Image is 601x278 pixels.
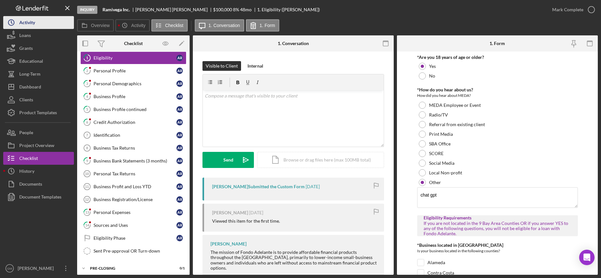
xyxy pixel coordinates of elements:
label: Other [429,180,441,185]
div: If you are not located in the 9 Bay Area Counties OR if you answer YES to any of the following qu... [424,221,571,236]
div: Sent Pre-approval OR Turn-down [94,248,186,254]
div: [PERSON_NAME] [211,241,247,246]
tspan: 14 [85,223,89,227]
button: Mark Complete [546,3,598,16]
div: Business Profile continued [94,107,176,112]
div: *Are you 18 years of age or older? [417,55,578,60]
div: A R [176,106,183,113]
textarea: chat gpt [417,187,578,208]
label: 1. Form [260,23,275,28]
time: 2025-09-22 07:29 [249,210,263,215]
a: Grants [3,42,74,55]
span: $100,000 [213,7,232,12]
div: Business Profit and Loss YTD [94,184,176,189]
button: Clients [3,93,74,106]
button: GM[PERSON_NAME] [3,262,74,275]
div: *Business located in [GEOGRAPHIC_DATA] [417,243,578,248]
div: Eligibility [94,55,176,60]
tspan: 8 [86,146,88,150]
div: A R [176,183,183,190]
div: A R [176,235,183,241]
div: Credit Authorization [94,120,176,125]
div: Personal Profile [94,68,176,73]
tspan: 5 [86,107,88,111]
label: Radio/TV [429,112,448,117]
tspan: 11 [85,185,89,189]
div: Inquiry [77,6,97,14]
div: Dashboard [19,80,41,95]
div: Checklist [19,152,38,166]
a: 14Sources and UsesAR [80,219,186,232]
button: Overview [77,19,114,32]
button: 1. Form [246,19,279,32]
tspan: 13 [85,210,89,214]
a: 13Personal ExpensesAR [80,206,186,219]
div: Document Templates [19,190,61,205]
div: A R [176,196,183,203]
div: Business Profile [94,94,176,99]
label: Alameda [427,259,445,266]
div: Personal Tax Returns [94,171,176,176]
a: Educational [3,55,74,68]
button: Checklist [3,152,74,165]
div: Internal [247,61,263,71]
a: People [3,126,74,139]
a: History [3,165,74,178]
div: A R [176,145,183,151]
button: Documents [3,178,74,190]
a: Dashboard [3,80,74,93]
label: Yes [429,64,436,69]
div: *How do you hear about us? [417,87,578,92]
div: The mission of Fondo Adelante is to provide affordable financial products throughout the [GEOGRAP... [211,250,378,270]
tspan: 4 [86,94,88,98]
a: 4Business ProfileAR [80,90,186,103]
button: Loans [3,29,74,42]
div: Visible to Client [206,61,238,71]
div: 1. Conversation [278,41,309,46]
div: A R [176,171,183,177]
button: Activity [115,19,149,32]
button: Visible to Client [202,61,241,71]
tspan: 12 [85,198,89,201]
div: Product Templates [19,106,57,121]
a: 10Personal Tax ReturnsAR [80,167,186,180]
div: Mark Complete [552,3,583,16]
div: 8 % [233,7,239,12]
div: [PERSON_NAME] [16,262,58,276]
div: Project Overview [19,139,54,153]
a: Eligibility PhaseAR [80,232,186,245]
div: Identification [94,133,176,138]
button: Send [202,152,254,168]
div: Educational [19,55,43,69]
label: 1. Conversation [209,23,240,28]
button: Document Templates [3,190,74,203]
div: A R [176,132,183,138]
div: Clients [19,93,33,108]
div: Pre-Closing [90,266,169,270]
div: Documents [19,178,42,192]
a: 3Personal DemographicsAR [80,77,186,90]
button: Internal [244,61,266,71]
div: 1. Form [489,41,505,46]
div: Checklist [124,41,143,46]
div: A R [176,209,183,216]
div: Eligibility Phase [94,236,176,241]
button: Activity [3,16,74,29]
div: Grants [19,42,33,56]
div: Long-Term [19,68,40,82]
label: Contra Costa [427,270,454,276]
div: 48 mo [240,7,252,12]
label: MEDA Employee or Event [429,103,481,108]
a: Sent Pre-approval OR Turn-down [80,245,186,257]
div: Personal Expenses [94,210,176,215]
button: 1. Conversation [195,19,244,32]
label: Checklist [165,23,184,28]
a: 9Business Bank Statements (3 months)AR [80,154,186,167]
b: Ramivega Inc. [103,7,130,12]
label: Referral from existing client [429,122,485,127]
div: Business Registration/License [94,197,176,202]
